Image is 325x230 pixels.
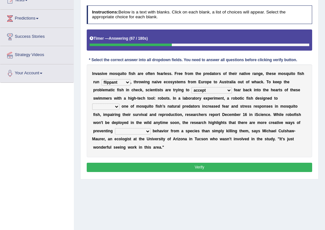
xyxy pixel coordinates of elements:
b: s [131,71,133,76]
b: r [95,88,97,92]
b: n [174,96,176,101]
b: e [169,88,171,92]
b: y [199,96,201,101]
b: p [93,88,95,92]
b: a [254,71,256,76]
b: I [92,71,93,76]
b: n [256,71,258,76]
b: h [291,88,294,92]
b: f [248,80,250,84]
b: s [175,80,177,84]
b: e [267,88,269,92]
b: s [224,80,227,84]
b: o [215,80,217,84]
b: o [259,88,261,92]
b: t [147,96,149,101]
b: t [263,88,264,92]
b: r [206,71,207,76]
b: i [214,96,215,101]
b: e [178,80,180,84]
b: m [99,96,103,101]
b: h [267,71,269,76]
b: A [219,80,222,84]
b: u [201,80,203,84]
b: r [167,88,169,92]
b: : [154,96,156,101]
b: t [242,80,244,84]
b: u [288,71,290,76]
button: Verify [87,163,312,172]
b: o [281,71,284,76]
b: t [123,71,124,76]
b: a [212,71,214,76]
b: e [274,71,276,76]
b: u [240,80,242,84]
b: k [140,88,142,92]
b: s [167,71,169,76]
b: e [199,71,201,76]
b: r [93,80,95,84]
b: r [277,88,279,92]
b: n [145,80,147,84]
b: i [130,96,131,101]
b: e [105,71,107,76]
b: f [287,88,288,92]
b: t [173,88,174,92]
b: u [222,80,224,84]
b: e [139,96,141,101]
b: h [121,88,124,92]
b: s [300,71,302,76]
b: n [179,88,181,92]
b: n [255,88,257,92]
b: c [131,88,134,92]
b: o [223,71,225,76]
b: a [98,71,100,76]
b: t [214,71,215,76]
b: i [233,80,233,84]
b: t [186,88,187,92]
b: e [165,71,167,76]
b: . [263,80,264,84]
b: o [139,80,141,84]
b: h [134,88,136,92]
b: 67 / 180s [131,36,147,41]
b: e [160,80,162,84]
b: r [189,80,191,84]
b: F [175,71,177,76]
b: v [95,71,98,76]
b: o [164,96,166,101]
b: i [178,88,179,92]
b: s [119,88,122,92]
b: l [231,80,232,84]
b: t [279,88,280,92]
b: h [135,80,137,84]
b: E [198,80,201,84]
b: i [150,88,151,92]
b: s [170,80,172,84]
b: w [95,96,98,101]
b: e [207,71,209,76]
b: s [169,71,171,76]
b: s [161,88,163,92]
b: e [298,88,300,92]
b: v [246,71,248,76]
a: Predictions [0,10,74,26]
h5: Timer — [90,37,148,41]
b: e [209,80,212,84]
b: i [291,71,292,76]
b: l [102,88,103,92]
b: t [134,80,135,84]
b: p [207,80,209,84]
b: l [153,96,154,101]
b: a [137,71,140,76]
b: a [257,80,259,84]
b: k [261,80,263,84]
b: o [145,71,148,76]
b: h [143,96,145,101]
b: i [98,96,99,101]
b: o [285,88,287,92]
b: a [108,88,110,92]
b: h [197,71,199,76]
b: c [259,80,261,84]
